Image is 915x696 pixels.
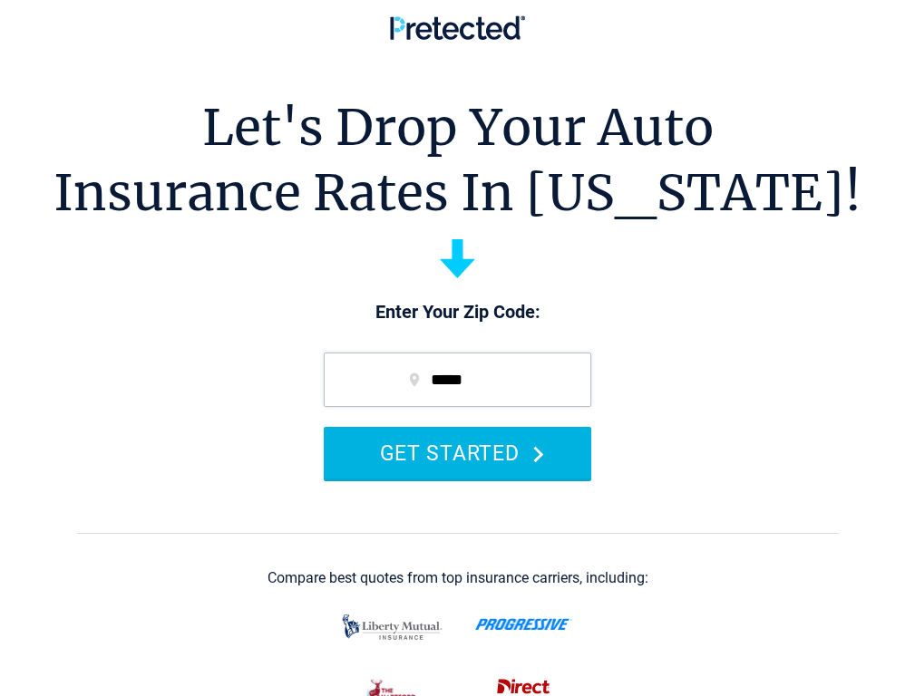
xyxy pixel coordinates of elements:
p: Enter Your Zip Code: [306,300,609,325]
img: progressive [475,618,572,631]
input: zip code [324,353,591,407]
img: liberty [337,605,447,649]
button: GET STARTED [324,427,591,478]
img: Pretected Logo [390,15,525,40]
h1: Let's Drop Your Auto Insurance Rates In [US_STATE]! [54,95,861,226]
div: Compare best quotes from top insurance carriers, including: [268,570,648,586]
